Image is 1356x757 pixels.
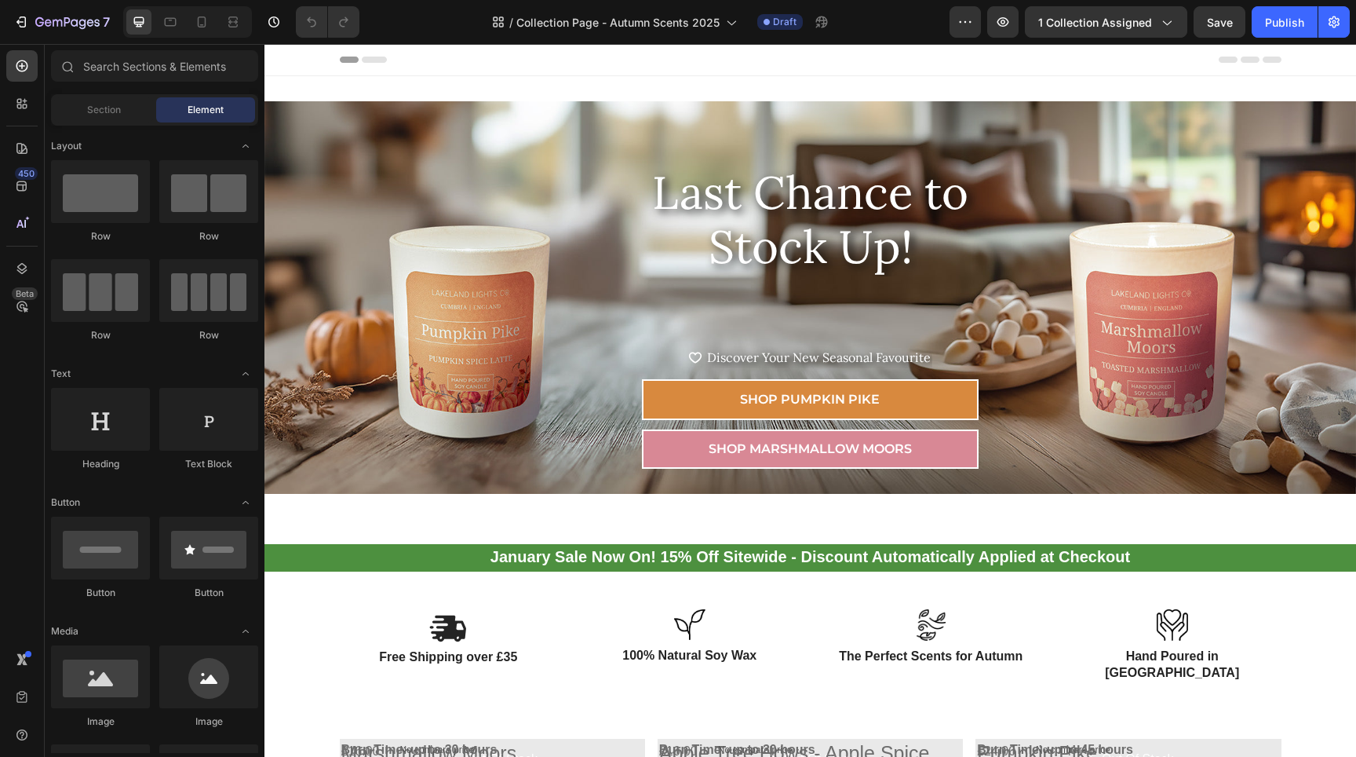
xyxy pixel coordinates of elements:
[773,15,796,29] span: Draft
[318,604,533,620] p: 100% Natural Soy Wax
[1038,14,1152,31] span: 1 collection assigned
[75,695,381,737] button: Out Of Stock
[159,229,258,243] div: Row
[892,565,924,597] img: gempages_528716292392223870-a5a2e5d8-f1c5-4f16-b3dd-7e3df88aa345.png
[201,704,273,727] div: Out Of Stock
[1194,6,1245,38] button: Save
[51,328,150,342] div: Row
[296,6,359,38] div: Undo/Redo
[159,457,258,471] div: Text Block
[264,44,1356,757] iframe: Design area
[159,586,258,600] div: Button
[51,367,71,381] span: Text
[410,565,441,597] img: gempages_528716292392223870-8ed66af3-8f2a-426a-8425-2cc702a45d55.png
[87,103,121,117] span: Section
[51,139,82,153] span: Layout
[1252,6,1318,38] button: Publish
[164,565,203,604] img: gempages_528716292392223870-e9f622a0-b924-48da-aea4-1520107003d1.svg
[377,335,714,376] a: Shop Pumpkin Pike
[509,14,513,31] span: /
[159,328,258,342] div: Row
[233,619,258,644] span: Toggle open
[1265,14,1304,31] div: Publish
[560,605,775,621] p: The Perfect Scents for Autumn
[6,6,117,38] button: 7
[15,167,38,180] div: 450
[519,704,592,727] div: Out Of Stock
[233,490,258,515] span: Toggle open
[51,457,150,471] div: Heading
[651,565,682,597] img: gempages_528716292392223870-84fab9b8-307c-47b8-9b31-768a6bb75d6e.png
[159,715,258,729] div: Image
[800,605,1015,638] p: Hand Poured in [GEOGRAPHIC_DATA]
[51,50,258,82] input: Search Sections & Elements
[1207,16,1233,29] span: Save
[51,229,150,243] div: Row
[711,695,1016,737] button: Out Of Stock
[1025,6,1187,38] button: 1 collection assigned
[837,704,909,727] div: Out Of Stock
[51,586,150,600] div: Button
[516,14,720,31] span: Collection Page - Autumn Scents 2025
[476,346,615,365] p: Shop Pumpkin Pike
[12,287,38,300] div: Beta
[51,624,78,638] span: Media
[77,605,292,622] p: Free Shipping over £35
[103,13,110,31] p: 7
[188,103,224,117] span: Element
[233,133,258,159] span: Toggle open
[443,304,666,323] p: Discover Your New Seasonal Favourite
[393,695,698,737] button: Out Of Stock
[226,504,866,521] strong: January Sale Now On! 15% Off Sitewide - Discount Automatically Applied at Checkout
[51,715,150,729] div: Image
[377,386,714,425] a: Shop Marshmallow Moors
[233,361,258,386] span: Toggle open
[444,396,647,415] p: Shop Marshmallow Moors
[51,496,80,510] span: Button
